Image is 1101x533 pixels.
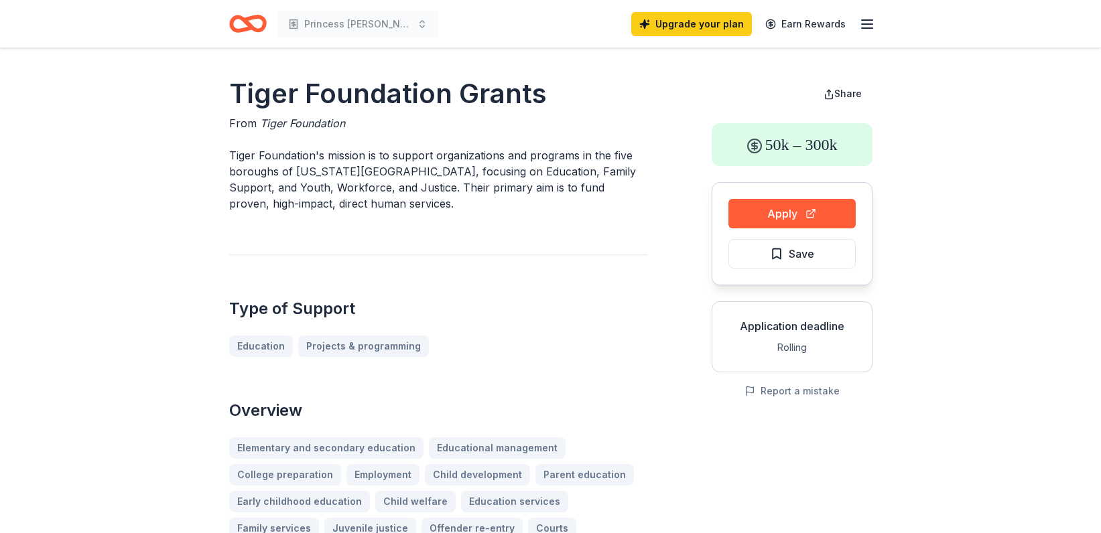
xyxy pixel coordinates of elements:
[229,115,647,131] div: From
[277,11,438,37] button: Princess [PERSON_NAME] Scholarship and Activities Fund
[744,383,840,399] button: Report a mistake
[229,298,647,319] h2: Type of Support
[789,245,814,262] span: Save
[229,147,647,212] p: Tiger Foundation's mission is to support organizations and programs in the five boroughs of [US_S...
[298,335,429,357] a: Projects & programming
[229,335,293,357] a: Education
[723,339,861,356] div: Rolling
[229,400,647,421] h2: Overview
[712,123,872,166] div: 50k – 300k
[834,88,862,99] span: Share
[757,12,854,36] a: Earn Rewards
[229,8,267,40] a: Home
[723,318,861,334] div: Application deadline
[304,16,411,32] span: Princess [PERSON_NAME] Scholarship and Activities Fund
[813,80,872,107] button: Share
[728,199,856,228] button: Apply
[229,75,647,112] h1: Tiger Foundation Grants
[260,117,345,130] span: Tiger Foundation
[631,12,752,36] a: Upgrade your plan
[728,239,856,269] button: Save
